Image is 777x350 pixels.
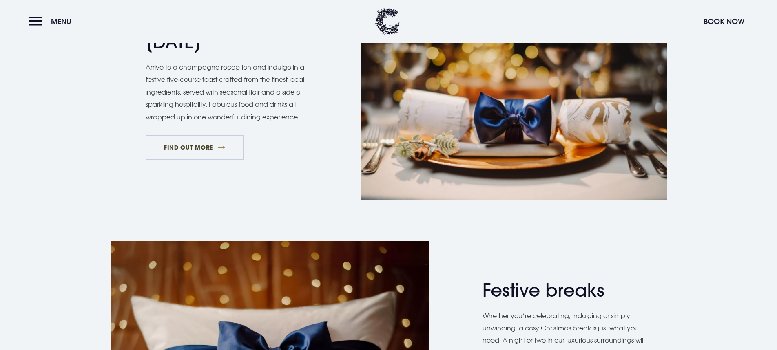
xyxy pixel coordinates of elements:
[146,61,313,123] p: Arrive to a champagne reception and indulge in a festive five-course feast crafted from the fines...
[483,280,642,301] h2: Festive breaks
[29,13,75,30] button: Menu
[51,17,71,26] span: Menu
[700,13,748,30] button: Book Now
[146,31,305,53] h2: [DATE]
[146,135,244,160] a: FIND OUT MORE
[375,8,400,35] img: Clandeboye Lodge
